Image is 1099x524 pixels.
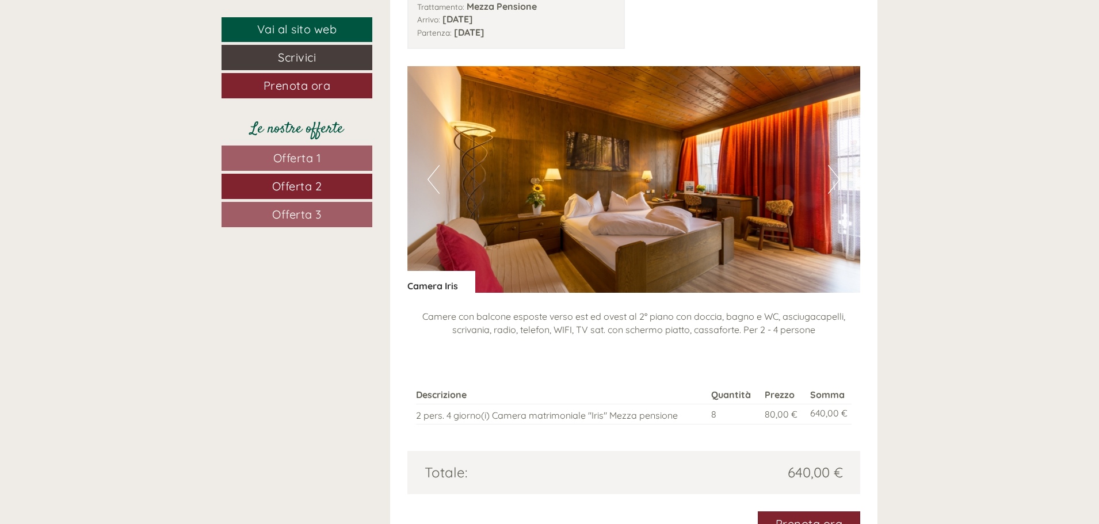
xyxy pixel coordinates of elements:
td: 2 pers. 4 giorno(i) Camera matrimoniale "Iris" Mezza pensione [416,404,707,424]
span: Offerta 1 [273,151,321,165]
th: Descrizione [416,386,707,404]
small: Trattamento: [417,2,464,12]
a: Scrivici [222,45,372,70]
img: image [407,66,861,293]
div: martedì [200,9,254,28]
b: [DATE] [454,26,484,38]
td: 8 [707,404,760,424]
th: Prezzo [760,386,806,404]
span: Offerta 3 [272,207,322,221]
div: Camera Iris [407,271,475,293]
button: Previous [428,165,440,194]
small: Arrivo: [417,14,440,24]
a: Vai al sito web [222,17,372,42]
b: [DATE] [442,13,473,25]
b: Mezza Pensione [467,1,537,12]
a: Prenota ora [222,73,372,98]
p: Camere con balcone esposte verso est ed ovest al 2° piano con doccia, bagno e WC, asciugacapelli,... [407,310,861,336]
th: Quantità [707,386,760,404]
div: Totale: [416,462,634,482]
td: 640,00 € [806,404,852,424]
button: Next [828,165,840,194]
div: Hotel Weisses Lamm [17,33,182,43]
th: Somma [806,386,852,404]
div: Buon giorno, come possiamo aiutarla? [9,31,188,66]
small: 11:03 [17,56,182,64]
span: 640,00 € [788,462,843,482]
span: 80,00 € [765,408,797,420]
div: Le nostre offerte [222,118,372,140]
small: Partenza: [417,28,452,37]
span: Offerta 2 [272,179,322,193]
button: Invia [391,298,454,323]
